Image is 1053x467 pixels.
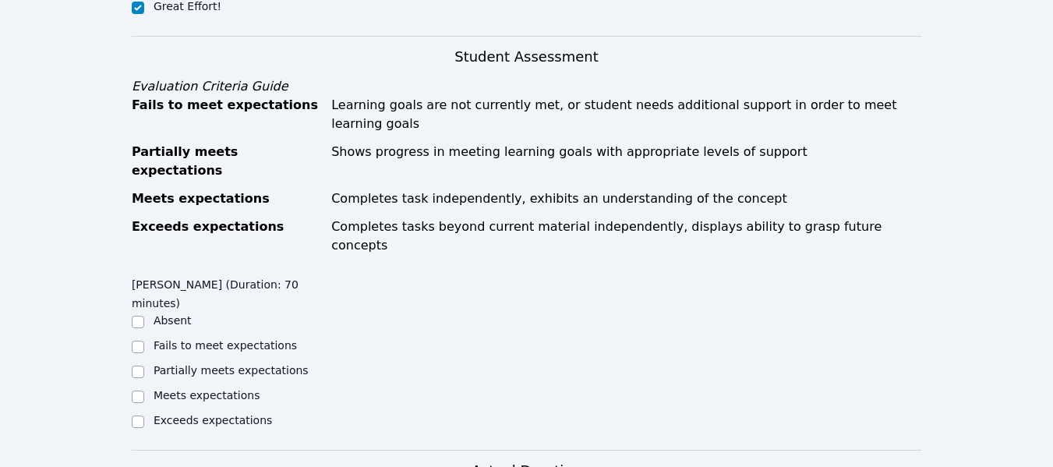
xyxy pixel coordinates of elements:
div: Completes tasks beyond current material independently, displays ability to grasp future concepts [331,218,921,255]
label: Meets expectations [154,389,260,402]
div: Partially meets expectations [132,143,322,180]
label: Exceeds expectations [154,414,272,426]
h3: Student Assessment [132,46,921,68]
label: Partially meets expectations [154,364,309,377]
div: Meets expectations [132,189,322,208]
div: Exceeds expectations [132,218,322,255]
div: Fails to meet expectations [132,96,322,133]
div: Shows progress in meeting learning goals with appropriate levels of support [331,143,921,180]
label: Absent [154,314,192,327]
div: Completes task independently, exhibits an understanding of the concept [331,189,921,208]
div: Learning goals are not currently met, or student needs additional support in order to meet learni... [331,96,921,133]
div: Evaluation Criteria Guide [132,77,921,96]
legend: [PERSON_NAME] (Duration: 70 minutes) [132,271,329,313]
label: Fails to meet expectations [154,339,297,352]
